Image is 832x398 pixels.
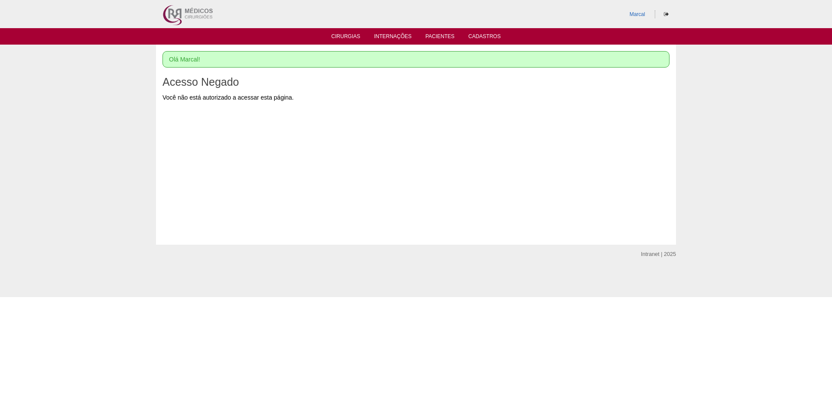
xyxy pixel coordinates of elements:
[331,33,361,42] a: Cirurgias
[162,93,669,102] div: Você não está autorizado a acessar esta página.
[374,33,412,42] a: Internações
[426,33,455,42] a: Pacientes
[468,33,501,42] a: Cadastros
[162,77,669,87] h1: Acesso Negado
[162,51,669,68] div: Olá Marcal!
[664,12,669,17] i: Sair
[630,11,645,17] a: Marcal
[641,250,676,259] div: Intranet | 2025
